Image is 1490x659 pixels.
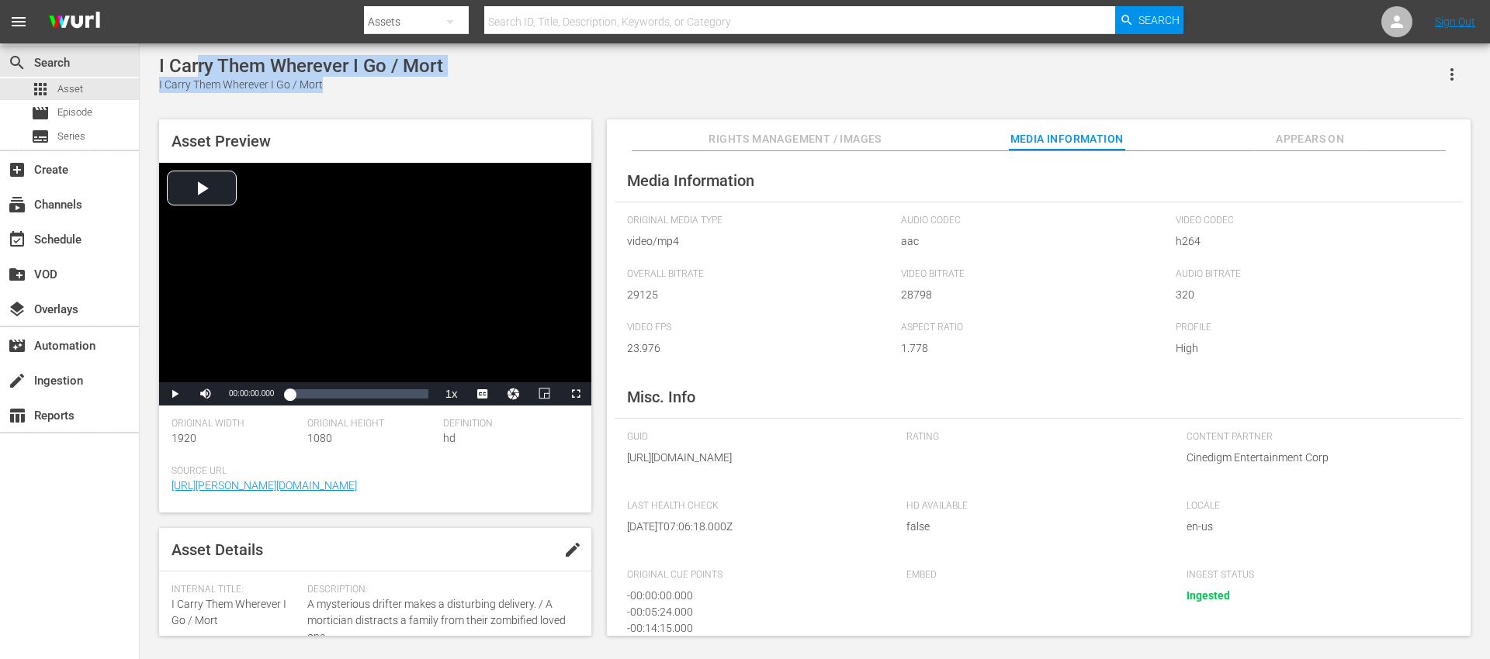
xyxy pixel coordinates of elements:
div: Video Player [159,163,591,405]
span: Overlays [8,300,26,319]
span: 320 [1176,287,1443,303]
span: Misc. Info [627,388,695,406]
span: Original Media Type [627,215,894,227]
span: h264 [1176,233,1443,250]
span: Schedule [8,230,26,249]
button: Picture-in-Picture [529,382,560,405]
span: Content Partner [1187,431,1443,443]
span: VOD [8,265,26,284]
span: 1.778 [901,340,1168,357]
span: Ingest Status [1187,569,1443,581]
span: High [1176,340,1443,357]
img: ans4CAIJ8jUAAAAAAAAAAAAAAAAAAAAAAAAgQb4GAAAAAAAAAAAAAAAAAAAAAAAAJMjXAAAAAAAAAAAAAAAAAAAAAAAAgAT5G... [37,4,112,40]
span: Asset Details [172,540,263,559]
span: Channels [8,195,26,214]
a: Sign Out [1435,16,1475,28]
span: en-us [1187,519,1443,535]
span: Automation [8,336,26,355]
span: Rating [906,431,1163,443]
span: video/mp4 [627,233,894,250]
button: Play [159,382,190,405]
button: Playback Rate [436,382,467,405]
span: Episode [57,105,92,120]
span: Series [31,127,50,146]
div: Progress Bar [289,389,428,399]
span: A mysterious drifter makes a disturbing delivery. / A mortician distracts a family from their zom... [307,596,571,645]
button: Mute [190,382,221,405]
span: Asset [31,80,50,98]
span: [DATE]T07:06:18.000Z [627,519,883,535]
span: Media Information [627,171,754,190]
span: Asset [57,81,83,97]
span: Reports [8,406,26,425]
span: Audio Codec [901,215,1168,227]
span: Ingested [1187,589,1230,602]
span: Ingestion [8,371,26,390]
span: aac [901,233,1168,250]
span: Media Information [1009,129,1125,149]
button: Search [1115,6,1183,34]
span: Series [57,129,85,144]
span: Search [1138,6,1180,34]
div: I Carry Them Wherever I Go / Mort [159,55,443,77]
span: Create [8,160,26,179]
span: Original Height [307,418,435,430]
button: Captions [467,382,498,405]
span: Video Codec [1176,215,1443,227]
span: Last Health Check [627,500,883,512]
span: Locale [1187,500,1443,512]
span: Description: [307,584,571,596]
span: Asset Preview [172,132,271,150]
span: Rights Management / Images [709,129,881,149]
span: Episode [31,104,50,122]
span: GUID [627,431,883,443]
span: Appears On [1252,129,1368,149]
div: I Carry Them Wherever I Go / Mort [159,77,443,93]
span: Video FPS [627,322,894,334]
span: Video Bitrate [901,268,1168,281]
span: 00:00:00.000 [229,389,274,398]
span: Internal Title: [172,584,300,596]
button: Fullscreen [560,382,591,405]
span: Source Url [172,465,571,478]
span: 23.976 [627,340,894,357]
span: Aspect Ratio [901,322,1168,334]
span: Overall Bitrate [627,268,894,281]
div: - 00:00:00.000 [627,588,875,604]
span: Search [8,53,26,72]
span: I Carry Them Wherever I Go / Mort [172,598,286,626]
span: Embed [906,569,1163,581]
span: Audio Bitrate [1176,268,1443,281]
a: [URL][PERSON_NAME][DOMAIN_NAME] [172,479,357,492]
span: 1080 [307,432,332,444]
span: Cinedigm Entertainment Corp [1187,450,1443,466]
div: - 00:14:15.000 [627,620,875,637]
div: - 00:05:24.000 [627,604,875,620]
span: Profile [1176,322,1443,334]
span: hd [443,432,456,444]
button: edit [554,531,591,568]
span: [URL][DOMAIN_NAME] [627,450,883,466]
span: HD Available [906,500,1163,512]
button: Jump To Time [498,382,529,405]
span: 28798 [901,287,1168,303]
span: edit [563,540,582,559]
span: false [906,519,1163,535]
span: Definition [443,418,571,430]
span: 29125 [627,287,894,303]
span: menu [9,12,28,31]
span: Original Width [172,418,300,430]
span: 1920 [172,432,196,444]
span: Original Cue Points [627,569,883,581]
